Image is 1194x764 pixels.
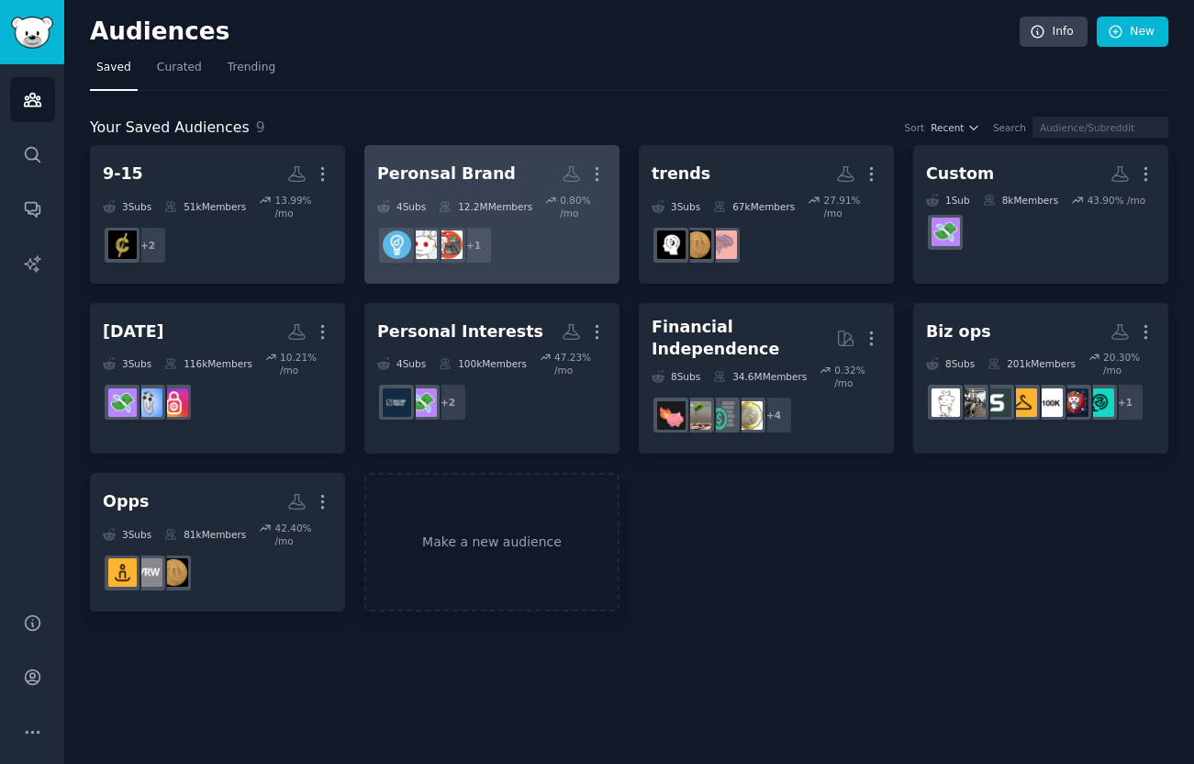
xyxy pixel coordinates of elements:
[1009,388,1037,417] img: Stylinghelp
[713,194,795,219] div: 67k Members
[439,351,527,376] div: 100k Members
[103,163,143,185] div: 9-15
[434,230,463,259] img: passive_income
[913,303,1168,455] a: Biz ops8Subs201kMembers20.30% /mo+1FoundersHubInsurance_CompaniesTheRaceTo100KStylinghelpstartups...
[709,401,737,430] img: FinancialPlanning
[554,351,607,376] div: 47.23 % /mo
[560,194,607,219] div: 0.80 % /mo
[108,558,137,587] img: startupideas
[256,118,265,136] span: 9
[90,145,345,284] a: 9-153Subs51kMembers13.99% /mo+2PovertyFIRE
[926,194,970,207] div: 1 Sub
[408,230,437,259] img: productivity
[932,388,960,417] img: NewbHomebuyer
[754,396,793,434] div: + 4
[103,351,151,376] div: 3 Sub s
[377,351,426,376] div: 4 Sub s
[983,194,1058,207] div: 8k Members
[377,320,543,343] div: Personal Interests
[652,364,700,389] div: 8 Sub s
[683,230,711,259] img: wealth
[128,226,167,264] div: + 2
[957,388,986,417] img: Gymhelp
[932,218,960,246] img: budgetingforbeginners
[1106,383,1144,421] div: + 1
[221,53,282,91] a: Trending
[90,17,1020,47] h2: Audiences
[228,60,275,76] span: Trending
[108,230,137,259] img: PovertyFIRE
[275,194,332,219] div: 13.99 % /mo
[377,194,426,219] div: 4 Sub s
[1103,351,1155,376] div: 20.30 % /mo
[164,194,246,219] div: 51k Members
[90,117,250,140] span: Your Saved Audiences
[652,194,700,219] div: 3 Sub s
[683,401,711,430] img: Fire
[913,145,1168,284] a: Custom1Sub8kMembers43.90% /mobudgetingforbeginners
[1097,17,1168,48] a: New
[90,53,138,91] a: Saved
[103,194,151,219] div: 3 Sub s
[713,364,807,389] div: 34.6M Members
[11,17,53,49] img: GummySearch logo
[280,351,332,376] div: 10.21 % /mo
[657,230,686,259] img: sleephackers
[90,473,345,612] a: Opps3Subs81kMembers42.40% /mowealthremoteworkingstartupideas
[408,388,437,417] img: budgetingforbeginners
[377,163,516,185] div: Peronsal Brand
[931,121,964,134] span: Recent
[983,388,1011,417] img: startupsavant
[275,522,332,547] div: 42.40 % /mo
[103,522,151,547] div: 3 Sub s
[429,383,467,421] div: + 2
[364,303,619,455] a: Personal Interests4Subs100kMembers47.23% /mo+2budgetingforbeginnersbuildinpublic
[108,388,137,417] img: budgetingforbeginners
[134,558,162,587] img: remoteworking
[824,194,881,219] div: 27.91 % /mo
[834,364,881,389] div: 0.32 % /mo
[364,145,619,284] a: Peronsal Brand4Subs12.2MMembers0.80% /mo+1passive_incomeproductivityEntrepreneur
[1060,388,1088,417] img: Insurance_Companies
[96,60,131,76] span: Saved
[988,351,1076,376] div: 201k Members
[90,303,345,455] a: [DATE]3Subs116kMembers10.21% /moInstagramDisabledHelpWindowsHelpbudgetingforbeginners
[926,351,975,376] div: 8 Sub s
[364,473,619,612] a: Make a new audience
[1034,388,1063,417] img: TheRaceTo100K
[905,121,925,134] div: Sort
[160,558,188,587] img: wealth
[652,163,710,185] div: trends
[639,303,894,455] a: Financial Independence8Subs34.6MMembers0.32% /mo+4UKPersonalFinanceFinancialPlanningFirefatFIRE
[383,230,411,259] img: Entrepreneur
[1086,388,1114,417] img: FoundersHub
[164,522,246,547] div: 81k Members
[151,53,208,91] a: Curated
[734,401,763,430] img: UKPersonalFinance
[103,490,149,513] div: Opps
[931,121,980,134] button: Recent
[993,121,1026,134] div: Search
[926,163,994,185] div: Custom
[652,316,836,361] div: Financial Independence
[926,320,991,343] div: Biz ops
[164,351,252,376] div: 116k Members
[383,388,411,417] img: buildinpublic
[439,194,532,219] div: 12.2M Members
[1032,117,1168,138] input: Audience/Subreddit
[160,388,188,417] img: InstagramDisabledHelp
[157,60,202,76] span: Curated
[103,320,164,343] div: [DATE]
[134,388,162,417] img: WindowsHelp
[454,226,493,264] div: + 1
[709,230,737,259] img: memorization
[639,145,894,284] a: trends3Subs67kMembers27.91% /momemorizationwealthsleephackers
[1088,194,1146,207] div: 43.90 % /mo
[1020,17,1088,48] a: Info
[657,401,686,430] img: fatFIRE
